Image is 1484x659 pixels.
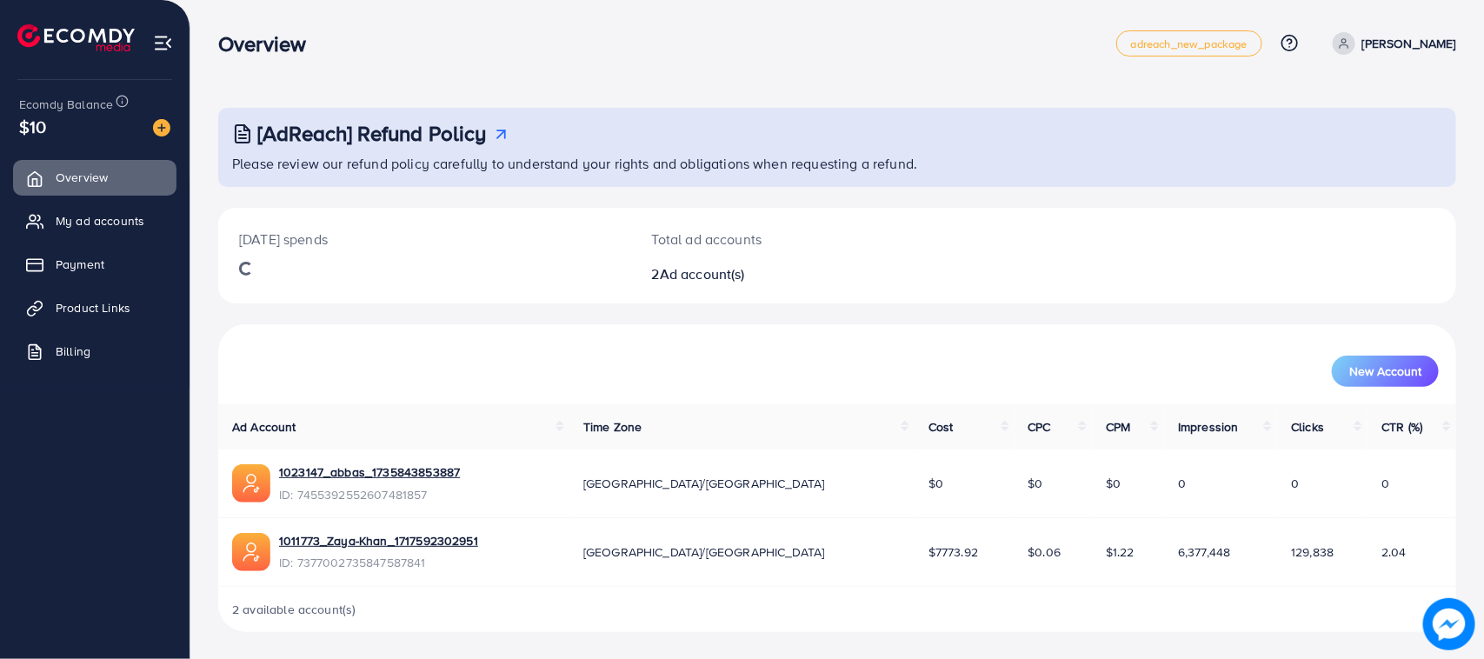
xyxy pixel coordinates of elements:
span: adreach_new_package [1131,38,1248,50]
a: Payment [13,247,176,282]
span: Impression [1178,418,1239,436]
span: [GEOGRAPHIC_DATA]/[GEOGRAPHIC_DATA] [583,475,825,492]
h2: 2 [652,266,920,283]
span: New Account [1349,365,1421,377]
span: 0 [1291,475,1299,492]
p: Total ad accounts [652,229,920,250]
img: image [1423,598,1475,650]
span: CPC [1028,418,1051,436]
p: [DATE] spends [239,229,610,250]
span: 0 [1381,475,1389,492]
h3: [AdReach] Refund Policy [257,121,487,146]
a: [PERSON_NAME] [1326,32,1456,55]
span: $7773.92 [928,543,978,561]
span: $0 [928,475,943,492]
span: 2.04 [1381,543,1407,561]
a: Overview [13,160,176,195]
img: logo [17,24,135,51]
span: ID: 7377002735847587841 [279,554,478,571]
span: Overview [56,169,108,186]
span: $1.22 [1106,543,1135,561]
span: Ad Account [232,418,296,436]
button: New Account [1332,356,1439,387]
span: 6,377,448 [1178,543,1230,561]
span: Billing [56,343,90,360]
span: Clicks [1291,418,1324,436]
a: My ad accounts [13,203,176,238]
a: 1011773_Zaya-Khan_1717592302951 [279,532,478,549]
span: CTR (%) [1381,418,1422,436]
span: Ad account(s) [660,264,745,283]
span: 0 [1178,475,1186,492]
img: menu [153,33,173,53]
span: My ad accounts [56,212,144,230]
p: Please review our refund policy carefully to understand your rights and obligations when requesti... [232,153,1446,174]
span: $0 [1106,475,1121,492]
a: Product Links [13,290,176,325]
span: $0 [1028,475,1043,492]
a: Billing [13,334,176,369]
img: ic-ads-acc.e4c84228.svg [232,533,270,571]
span: 2 available account(s) [232,601,356,618]
span: Cost [928,418,954,436]
span: Time Zone [583,418,642,436]
span: Product Links [56,299,130,316]
p: [PERSON_NAME] [1362,33,1456,54]
img: image [153,119,170,136]
span: $0.06 [1028,543,1061,561]
h3: Overview [218,31,320,57]
span: $10 [19,114,46,139]
span: [GEOGRAPHIC_DATA]/[GEOGRAPHIC_DATA] [583,543,825,561]
span: Ecomdy Balance [19,96,113,113]
span: ID: 7455392552607481857 [279,486,460,503]
span: Payment [56,256,104,273]
span: 129,838 [1291,543,1334,561]
img: ic-ads-acc.e4c84228.svg [232,464,270,503]
a: 1023147_abbas_1735843853887 [279,463,460,481]
span: CPM [1106,418,1130,436]
a: adreach_new_package [1116,30,1262,57]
